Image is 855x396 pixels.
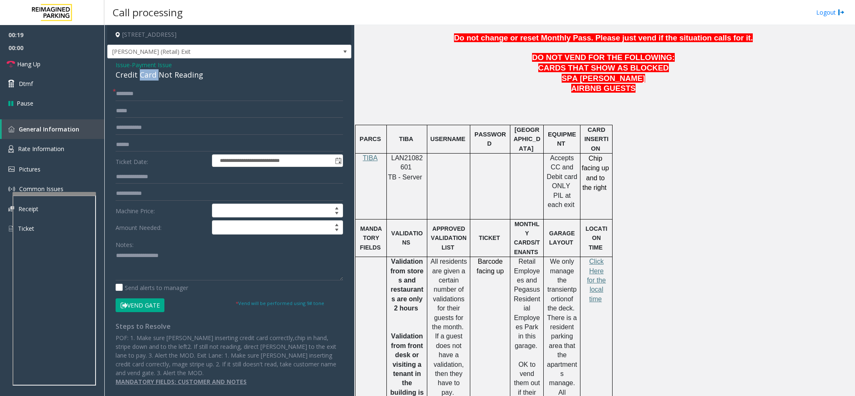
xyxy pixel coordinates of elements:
span: TIBA [363,154,378,161]
span: Pictures [19,165,40,173]
a: Click Here for the local time [587,258,606,303]
img: 'icon' [8,186,15,192]
span: PARCS [360,136,381,142]
span: chip in hand, stripe down and to the left [116,334,328,351]
span: General Information [19,125,79,133]
span: Hang Up [17,60,40,68]
p: POF: 1. Make sure [PERSON_NAME] inserting credit card correctly, 2. If still not reading, direct ... [116,333,343,377]
span: Dtmf [19,79,33,88]
span: TICKET [479,235,500,241]
img: logout [838,8,845,17]
span: Chip facing up and to the right [582,155,609,191]
span: Rate Information [18,145,64,153]
h4: [STREET_ADDRESS] [107,25,351,45]
span: All residents are given a certain number of validations for their guests for the month. If a gues... [431,258,467,396]
span: CARD INSERTION [584,126,608,152]
span: [PERSON_NAME] (Retail) Exit [108,45,303,58]
button: Vend Gate [116,298,164,313]
span: CARDS THAT SHOW AS BLOCKED [538,63,669,72]
span: Barcode facing up [477,258,504,274]
div: Credit Card Not Reading [116,69,343,81]
u: MANDATORY FIELDS: CUSTOMER AND NOTES [116,378,247,386]
span: GARAGE LAYOUT [549,230,575,246]
span: LOCATION TIME [585,225,607,251]
img: 'icon' [8,225,14,232]
span: Decrease value [331,227,343,234]
span: V [391,333,396,340]
span: EQUIPMENT [548,131,576,147]
span: Payment Issue [132,61,172,69]
span: DO NOT VEND FOR THE FOLLOWING: [532,53,675,62]
label: Ticket Date: [113,154,210,167]
label: Machine Price: [113,204,210,218]
img: 'icon' [8,206,14,212]
span: AIRBNB GUESTS [571,84,636,93]
span: APPROVED VALIDATION LIST [431,225,467,251]
h3: Call processing [108,2,187,23]
span: Common Issues [19,185,63,193]
h4: Steps to Resolve [116,323,343,330]
img: 'icon' [8,126,15,132]
span: Retail Employees and Pegasus Residential Employees Park in this garage [514,258,540,349]
img: 'icon' [8,145,14,153]
a: Logout [816,8,845,17]
span: Decrease value [331,211,343,217]
span: portion [551,286,577,302]
a: TIBA [363,155,378,161]
span: Do not change or reset Monthly Pass. Please just vend if the situation calls for it. [454,33,753,42]
span: . [535,342,537,349]
span: Pause [17,99,33,108]
span: MANDATORY FIELDS [360,225,382,251]
span: TIBA [399,136,413,142]
span: PASSWORD [474,131,506,147]
span: - [130,61,172,69]
label: Send alerts to manager [116,283,188,292]
span: Toggle popup [333,155,343,166]
span: VALIDATIONS [391,230,423,246]
span: SPA [PERSON_NAME] [562,74,645,83]
span: TB - Server [388,174,422,181]
a: General Information [2,119,104,139]
span: USERNAME [430,136,465,142]
span: Increase value [331,204,343,211]
span: Issue [116,61,130,69]
span: [GEOGRAPHIC_DATA] [514,126,540,152]
img: 'icon' [8,166,15,172]
small: Vend will be performed using 9# tone [236,300,324,306]
span: PIL at each exit [548,192,575,208]
span: MONTHLY CARDS/TENANTS [514,221,540,255]
label: Notes: [116,237,134,249]
span: Increase value [331,221,343,227]
label: Amount Needed: [113,220,210,235]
